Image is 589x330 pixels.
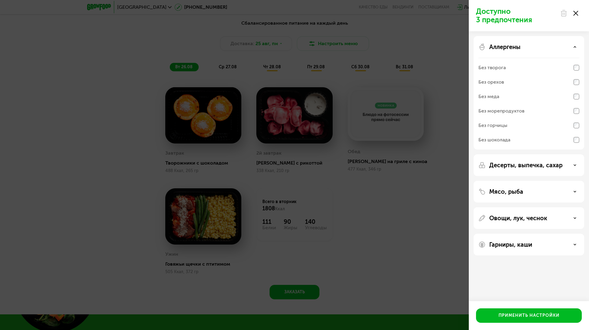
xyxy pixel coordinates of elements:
[476,308,582,323] button: Применить настройки
[478,136,510,143] div: Без шоколада
[478,79,504,86] div: Без орехов
[489,188,523,195] p: Мясо, рыба
[478,93,499,100] div: Без меда
[478,107,524,115] div: Без морепродуктов
[478,122,507,129] div: Без горчицы
[499,313,560,319] div: Применить настройки
[476,7,557,24] p: Доступно 3 предпочтения
[489,241,532,248] p: Гарниры, каши
[489,162,563,169] p: Десерты, выпечка, сахар
[489,43,520,51] p: Аллергены
[489,214,547,222] p: Овощи, лук, чеснок
[478,64,506,71] div: Без творога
